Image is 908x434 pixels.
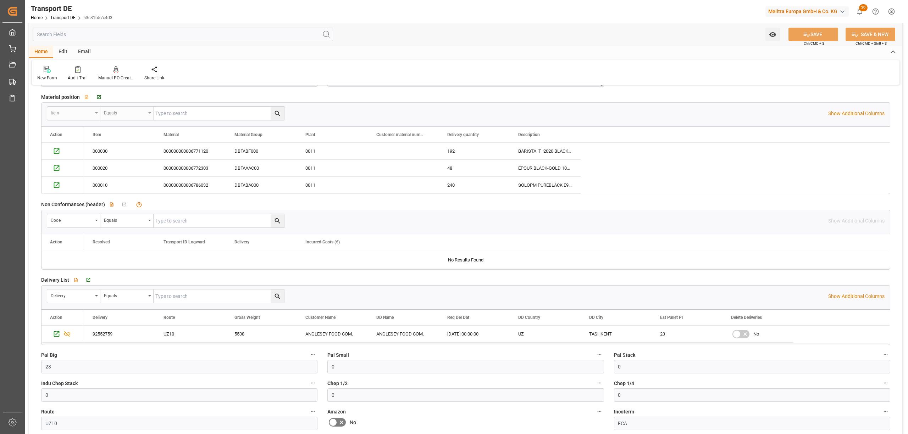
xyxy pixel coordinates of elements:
button: Chep 1/2 [595,378,604,388]
button: open menu [765,28,780,41]
div: New Form [37,75,57,81]
button: Pal Big [308,350,317,359]
div: Manual PO Creation [98,75,134,81]
p: Show Additional Columns [828,110,885,117]
a: Home [31,15,43,20]
span: Customer material number [376,132,424,137]
span: Amazon [327,408,346,416]
div: Press SPACE to select this row. [84,177,581,194]
span: Chep 1/2 [327,380,348,387]
button: open menu [100,107,154,120]
button: show 20 new notifications [852,4,868,19]
span: No [350,419,356,426]
span: Gross Weight [234,315,260,320]
button: Help Center [868,4,884,19]
span: Chep 1/4 [614,380,634,387]
p: Show Additional Columns [828,293,885,300]
div: 000020 [84,160,155,176]
div: Action [50,239,62,244]
div: BARISTA_T_2020 BLACK F830-002 F [510,143,581,159]
div: Press SPACE to select this row. [41,143,84,160]
div: Transport DE [31,3,112,14]
div: Press SPACE to select this row. [84,326,793,343]
span: Description [518,132,540,137]
div: 240 [439,177,510,193]
button: Incoterm [881,407,890,416]
button: Pal Small [595,350,604,359]
div: 000000000006771120 [155,143,226,159]
button: SAVE [788,28,838,41]
button: Indu Chep Stack [308,378,317,388]
span: Customer Name [305,315,336,320]
button: open menu [47,107,100,120]
div: TASHKENT [581,326,652,342]
span: Route [164,315,175,320]
div: 0011 [297,177,368,193]
span: Pal Small [327,351,349,359]
span: Indu Chep Stack [41,380,78,387]
div: 000010 [84,177,155,193]
span: DD Country [518,315,540,320]
div: Action [50,132,62,137]
div: 23 [652,326,722,342]
div: 000000000006772303 [155,160,226,176]
button: Route [308,407,317,416]
button: Chep 1/4 [881,378,890,388]
span: Material position [41,94,80,101]
span: Delivery List [41,276,69,284]
button: search button [271,214,284,227]
span: Ctrl/CMD + S [804,41,824,46]
button: open menu [47,289,100,303]
span: Pal Stack [614,351,635,359]
button: Melitta Europa GmbH & Co. KG [765,5,852,18]
div: 92552759 [84,326,155,342]
span: Transport ID Logward [164,239,205,244]
div: Press SPACE to select this row. [84,160,581,177]
button: search button [271,107,284,120]
div: DBFABA000 [226,177,297,193]
div: 5538 [226,326,297,342]
div: [DATE] 00:00:00 [439,326,510,342]
div: 0011 [297,160,368,176]
div: Action [50,315,62,320]
div: Equals [104,215,146,224]
div: Equals [104,108,146,116]
button: Amazon [595,407,604,416]
div: Edit [53,46,73,58]
div: 0011 [297,143,368,159]
div: 000030 [84,143,155,159]
span: DD City [589,315,603,320]
div: ANGLESEY FOOD COM. [297,326,368,342]
div: 48 [439,160,510,176]
input: Type to search [154,289,284,303]
div: Share Link [144,75,164,81]
div: Press SPACE to select this row. [84,143,581,160]
div: ANGLESEY FOOD COM. [368,326,439,342]
div: Home [29,46,53,58]
input: Type to search [154,214,284,227]
button: Pal Stack [881,350,890,359]
a: Transport DE [50,15,76,20]
div: Press SPACE to select this row. [41,177,84,194]
span: Non Conformances (header) [41,201,105,208]
span: Route [41,408,55,416]
div: Delivery [51,291,93,299]
div: Press SPACE to select this row. [41,160,84,177]
button: open menu [100,289,154,303]
span: Ctrl/CMD + Shift + S [856,41,887,46]
div: Email [73,46,96,58]
span: Est Pallet Pl [660,315,683,320]
span: 20 [859,4,868,11]
div: code [51,215,93,224]
div: 000000000006786032 [155,177,226,193]
span: Delivery [93,315,107,320]
div: Equals [104,291,146,299]
input: Search Fields [33,28,333,41]
span: Pal Big [41,351,57,359]
div: Press SPACE to select this row. [41,326,84,343]
div: 192 [439,143,510,159]
div: Audit Trail [68,75,88,81]
span: Item [93,132,101,137]
button: SAVE & NEW [846,28,895,41]
span: Req Del Dat [447,315,469,320]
